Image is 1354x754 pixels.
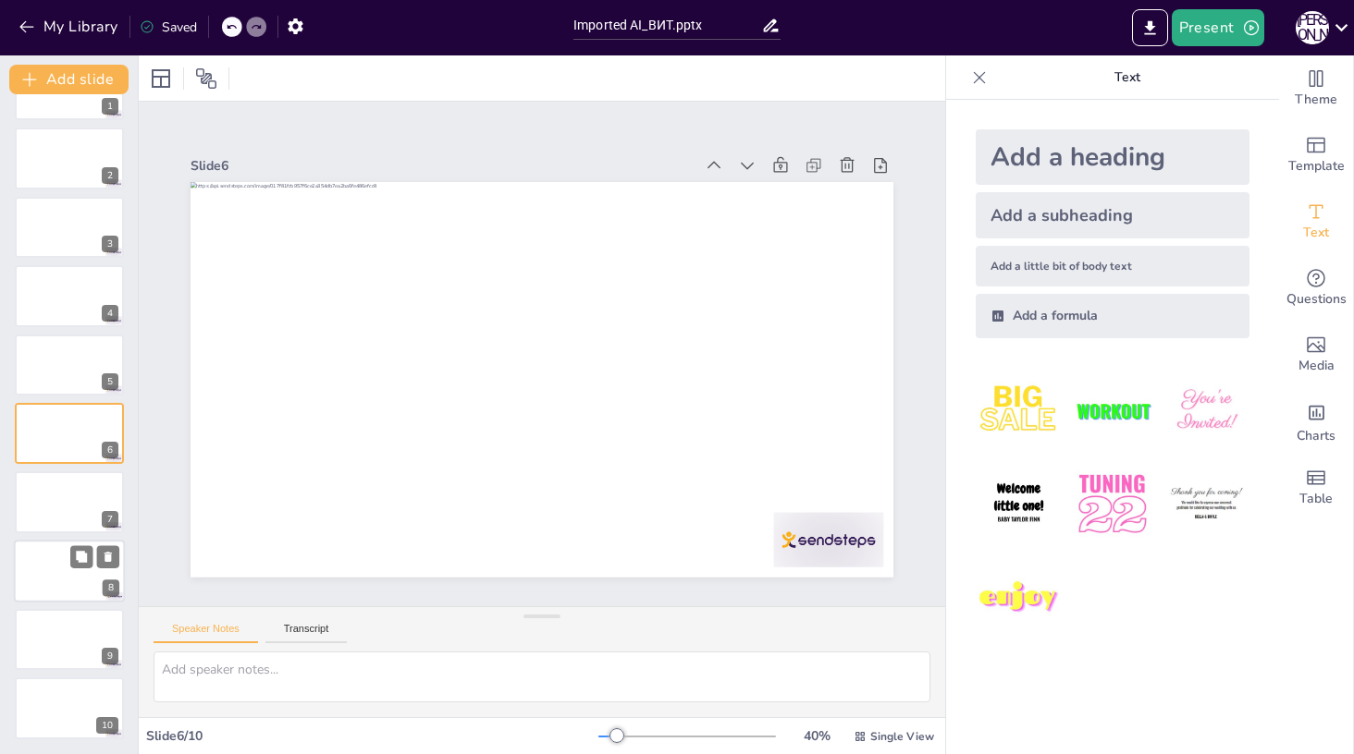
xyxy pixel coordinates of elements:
div: Add a little bit of body text [976,246,1249,286]
div: 5 [15,334,124,395]
div: 8 [103,579,119,596]
div: 9 [15,609,124,670]
p: Text [994,55,1261,100]
div: Add images, graphics, shapes or video [1279,322,1353,388]
div: Layout [146,64,176,93]
span: Theme [1295,90,1337,110]
div: 9 [102,648,118,664]
span: Table [1299,489,1333,509]
div: 4 [102,305,118,322]
div: А [PERSON_NAME] [1296,11,1329,44]
div: Slide 6 [172,142,674,213]
div: Slide 6 / 10 [146,727,598,745]
div: Get real-time input from your audience [1279,255,1353,322]
div: Saved [140,18,197,36]
span: Text [1303,223,1329,243]
img: 7.jpeg [976,555,1062,641]
div: 40 % [794,727,839,745]
div: Change the overall theme [1279,55,1353,122]
div: Add ready made slides [1279,122,1353,188]
button: Present [1172,9,1264,46]
img: 5.jpeg [1069,461,1155,547]
div: 3 [102,236,118,252]
div: 6 [102,442,118,458]
input: Insert title [573,12,761,39]
div: 6 [15,403,124,464]
img: 1.jpeg [976,368,1062,454]
div: 10 [96,717,118,734]
div: 2 [15,128,124,188]
div: 7 [102,511,118,528]
button: Duplicate Slide [70,545,92,567]
div: 8 [14,540,125,602]
button: Export to PowerPoint [1132,9,1168,46]
div: 4 [15,265,124,326]
button: Transcript [265,623,348,643]
button: А [PERSON_NAME] [1296,9,1329,46]
span: Template [1288,156,1345,176]
span: Position [195,67,217,90]
div: Add a heading [976,129,1249,185]
button: Delete Slide [97,545,119,567]
img: 6.jpeg [1163,461,1249,547]
div: Add a formula [976,294,1249,338]
button: Speaker Notes [154,623,258,643]
span: Questions [1286,289,1347,310]
div: 10 [15,677,124,738]
img: 3.jpeg [1163,368,1249,454]
div: 3 [15,197,124,258]
div: Add charts and graphs [1279,388,1353,455]
div: Add text boxes [1279,188,1353,255]
span: Charts [1297,426,1336,446]
div: Add a subheading [976,192,1249,238]
div: 7 [15,471,124,532]
div: 2 [102,167,118,184]
span: Media [1299,356,1335,376]
button: My Library [14,12,126,42]
div: 1 [102,98,118,115]
img: 4.jpeg [976,461,1062,547]
button: Add slide [9,65,129,94]
div: 5 [102,373,118,390]
span: Single View [870,729,934,744]
img: 2.jpeg [1069,368,1155,454]
div: Add a table [1279,455,1353,521]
